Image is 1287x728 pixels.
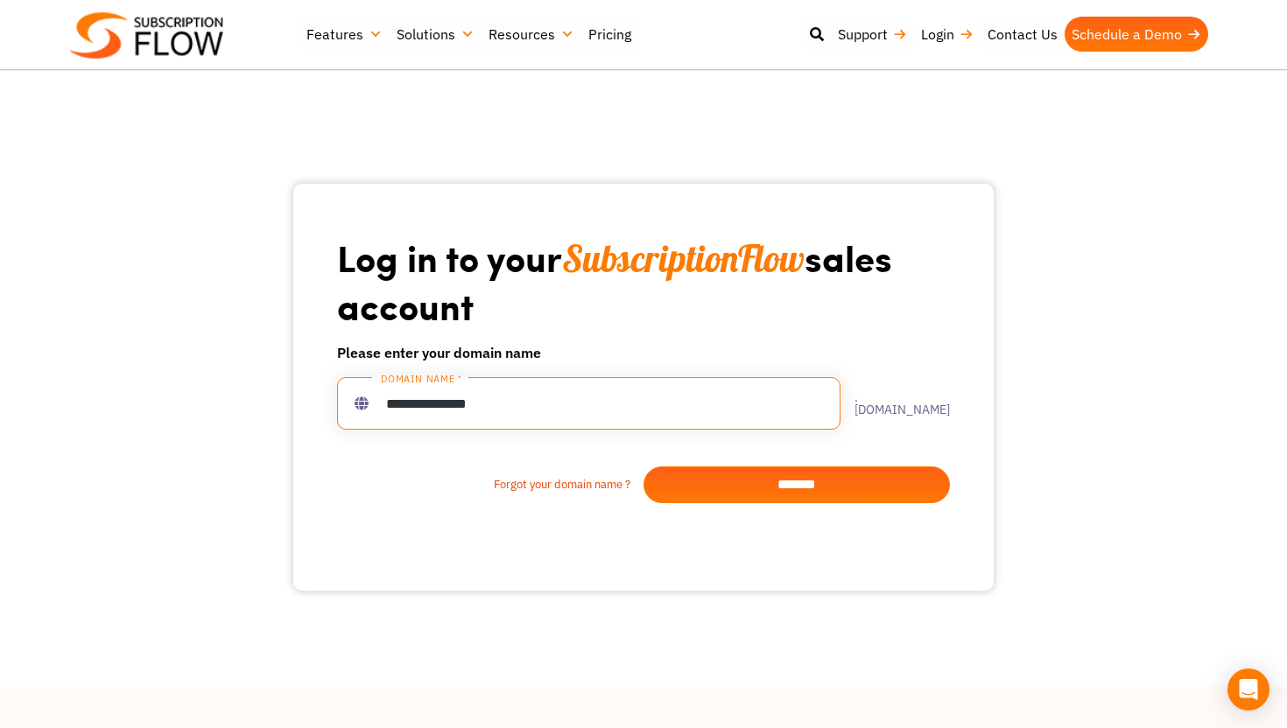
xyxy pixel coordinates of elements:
img: Subscriptionflow [70,12,223,59]
div: Open Intercom Messenger [1227,668,1269,710]
a: Schedule a Demo [1065,17,1208,52]
a: Forgot your domain name ? [337,476,643,493]
a: Login [914,17,981,52]
a: Features [299,17,390,52]
a: Resources [482,17,581,52]
h6: Please enter your domain name [337,342,950,363]
span: SubscriptionFlow [562,235,805,282]
a: Support [831,17,914,52]
label: .[DOMAIN_NAME] [840,391,950,416]
a: Contact Us [981,17,1065,52]
h1: Log in to your sales account [337,234,950,328]
a: Pricing [581,17,638,52]
a: Solutions [390,17,482,52]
